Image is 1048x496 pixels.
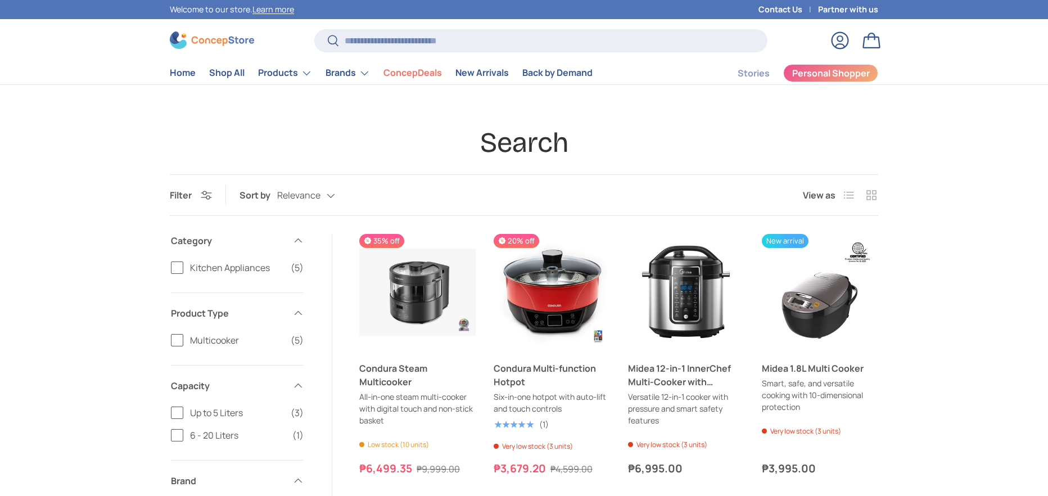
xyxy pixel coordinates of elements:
[818,3,878,16] a: Partner with us
[170,62,196,84] a: Home
[628,234,744,350] a: Midea 12-in-1 InnerChef Multi-Cooker with Pressure Cooker Function
[190,429,286,442] span: 6 - 20 Liters
[359,234,476,350] a: Condura Steam Multicooker
[252,4,294,15] a: Learn more
[171,234,286,247] span: Category
[170,125,878,160] h1: Search
[170,189,192,201] span: Filter
[326,62,370,84] a: Brands
[762,234,878,350] a: Midea 1.8L Multi Cooker
[190,261,284,274] span: Kitchen Appliances
[494,362,610,389] a: Condura Multi-function Hotpot
[171,366,304,406] summary: Capacity
[291,406,304,420] span: (3)
[762,362,878,375] a: Midea 1.8L Multi Cooker
[251,62,319,84] summary: Products
[291,261,304,274] span: (5)
[628,362,744,389] a: Midea 12-in-1 InnerChef Multi-Cooker with Pressure Cooker Function
[292,429,304,442] span: (1)
[783,64,878,82] a: Personal Shopper
[738,62,770,84] a: Stories
[170,3,294,16] p: Welcome to our store.
[494,234,610,350] a: Condura Multi-function Hotpot
[277,186,358,205] button: Relevance
[171,474,286,488] span: Brand
[170,31,254,49] img: ConcepStore
[455,62,509,84] a: New Arrivals
[240,188,277,202] label: Sort by
[758,3,818,16] a: Contact Us
[792,69,870,78] span: Personal Shopper
[762,234,808,248] span: New arrival
[383,62,442,84] a: ConcepDeals
[171,293,304,333] summary: Product Type
[359,362,476,389] a: Condura Steam Multicooker
[170,189,212,201] button: Filter
[277,190,320,201] span: Relevance
[711,62,878,84] nav: Secondary
[319,62,377,84] summary: Brands
[171,379,286,393] span: Capacity
[171,220,304,261] summary: Category
[291,333,304,347] span: (5)
[258,62,312,84] a: Products
[209,62,245,84] a: Shop All
[359,234,404,248] span: 35% off
[190,333,284,347] span: Multicooker
[522,62,593,84] a: Back by Demand
[803,188,835,202] span: View as
[171,306,286,320] span: Product Type
[190,406,284,420] span: Up to 5 Liters
[170,62,593,84] nav: Primary
[494,234,539,248] span: 20% off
